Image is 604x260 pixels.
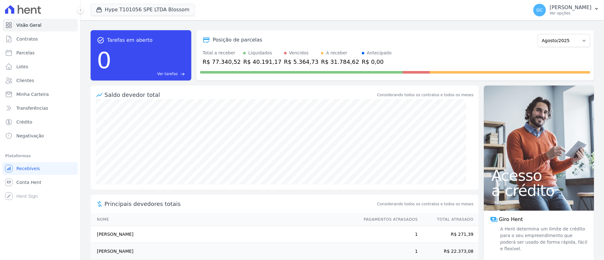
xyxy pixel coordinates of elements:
span: Giro Hent [499,216,523,223]
span: Negativação [16,133,44,139]
span: Clientes [16,77,34,84]
span: Contratos [16,36,38,42]
span: Tarefas em aberto [107,36,153,44]
span: Conta Hent [16,179,41,185]
a: Transferências [3,102,78,114]
span: Recebíveis [16,165,40,172]
a: Recebíveis [3,162,78,175]
div: A receber [326,50,347,56]
a: Lotes [3,60,78,73]
span: a crédito [491,183,586,198]
div: Posição de parcelas [213,36,262,44]
p: [PERSON_NAME] [550,4,591,11]
a: Parcelas [3,47,78,59]
span: Acesso [491,168,586,183]
span: task_alt [97,36,104,44]
td: 1 [358,243,418,260]
button: GC [PERSON_NAME] Ver opções [528,1,604,19]
td: 1 [358,226,418,243]
td: R$ 22.373,08 [418,243,478,260]
div: Total a receber [203,50,241,56]
span: Visão Geral [16,22,42,28]
a: Crédito [3,116,78,128]
span: A Hent determina um limite de crédito para o seu empreendimento que poderá ser usado de forma ráp... [499,226,588,252]
th: Nome [91,213,358,226]
a: Clientes [3,74,78,87]
a: Visão Geral [3,19,78,31]
a: Negativação [3,130,78,142]
span: Principais devedores totais [104,200,376,208]
div: R$ 31.784,62 [321,58,359,66]
span: Lotes [16,64,28,70]
div: Vencidos [289,50,309,56]
div: R$ 5.364,73 [284,58,319,66]
div: R$ 40.191,17 [243,58,281,66]
p: Ver opções [550,11,591,16]
span: Minha Carteira [16,91,49,97]
span: Ver tarefas [157,71,178,77]
a: Contratos [3,33,78,45]
th: Total Atrasado [418,213,478,226]
div: Liquidados [248,50,272,56]
span: Parcelas [16,50,35,56]
a: Conta Hent [3,176,78,189]
span: Considerando todos os contratos e todos os meses [377,201,473,207]
div: R$ 0,00 [362,58,392,66]
div: Considerando todos os contratos e todos os meses [377,92,473,98]
div: R$ 77.340,52 [203,58,241,66]
span: east [180,72,185,76]
td: [PERSON_NAME] [91,243,358,260]
a: Minha Carteira [3,88,78,101]
div: Antecipado [367,50,392,56]
div: Saldo devedor total [104,91,376,99]
td: R$ 271,39 [418,226,478,243]
div: Plataformas [5,152,75,160]
th: Pagamentos Atrasados [358,213,418,226]
span: Crédito [16,119,32,125]
button: Hype T101056 SPE LTDA Blossom [91,4,195,16]
td: [PERSON_NAME] [91,226,358,243]
a: Ver tarefas east [114,71,185,77]
span: GC [536,8,543,12]
span: Transferências [16,105,48,111]
div: 0 [97,44,111,77]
